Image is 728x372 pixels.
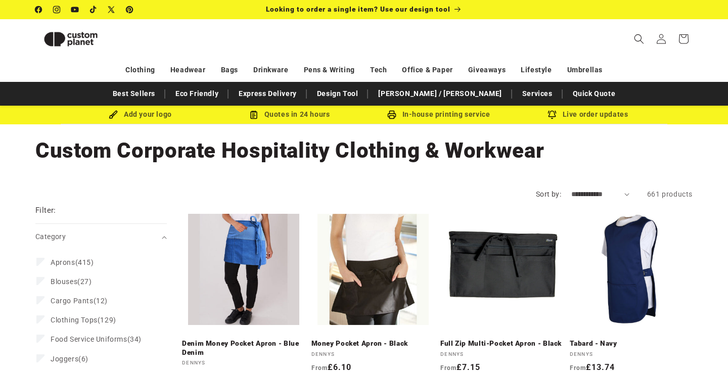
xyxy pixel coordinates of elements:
img: Order updates [548,110,557,119]
div: In-house printing service [364,108,513,121]
a: Headwear [170,61,206,79]
a: Bags [221,61,238,79]
img: Brush Icon [109,110,118,119]
a: Pens & Writing [304,61,355,79]
a: Eco Friendly [170,85,223,103]
a: Tabard - Navy [570,339,693,348]
h2: Filter: [35,205,56,216]
summary: Category (0 selected) [35,224,167,250]
a: Custom Planet [32,19,141,59]
img: In-house printing [387,110,396,119]
h1: Custom Corporate Hospitality Clothing & Workwear [35,137,693,164]
a: Drinkware [253,61,288,79]
a: Lifestyle [521,61,552,79]
span: (12) [51,296,108,305]
a: Full Zip Multi-Pocket Apron - Black [440,339,564,348]
span: Food Service Uniforms [51,335,127,343]
a: Clothing [125,61,155,79]
label: Sort by: [536,190,561,198]
a: Quick Quote [568,85,621,103]
img: Order Updates Icon [249,110,258,119]
span: (129) [51,315,116,324]
div: Quotes in 24 hours [215,108,364,121]
a: Office & Paper [402,61,452,79]
span: Looking to order a single item? Use our design tool [266,5,450,13]
div: Add your logo [66,108,215,121]
a: Giveaways [468,61,506,79]
span: (415) [51,258,94,267]
summary: Search [628,28,650,50]
span: 661 products [647,190,693,198]
a: Money Pocket Apron - Black [311,339,435,348]
iframe: Chat Widget [677,323,728,372]
span: Category [35,232,66,241]
span: Joggers [51,355,78,363]
span: (34) [51,335,142,344]
span: (27) [51,277,92,286]
a: Tech [370,61,387,79]
span: (6) [51,354,88,363]
span: Cargo Pants [51,297,94,305]
a: Best Sellers [108,85,160,103]
span: Aprons [51,258,75,266]
span: Clothing Tops [51,316,98,324]
a: Services [517,85,558,103]
div: Live order updates [513,108,662,121]
img: Custom Planet [35,23,106,55]
a: Umbrellas [567,61,603,79]
span: Blouses [51,277,77,286]
a: Denim Money Pocket Apron - Blue Denim [182,339,305,357]
a: Express Delivery [234,85,302,103]
a: [PERSON_NAME] / [PERSON_NAME] [373,85,507,103]
a: Design Tool [312,85,363,103]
